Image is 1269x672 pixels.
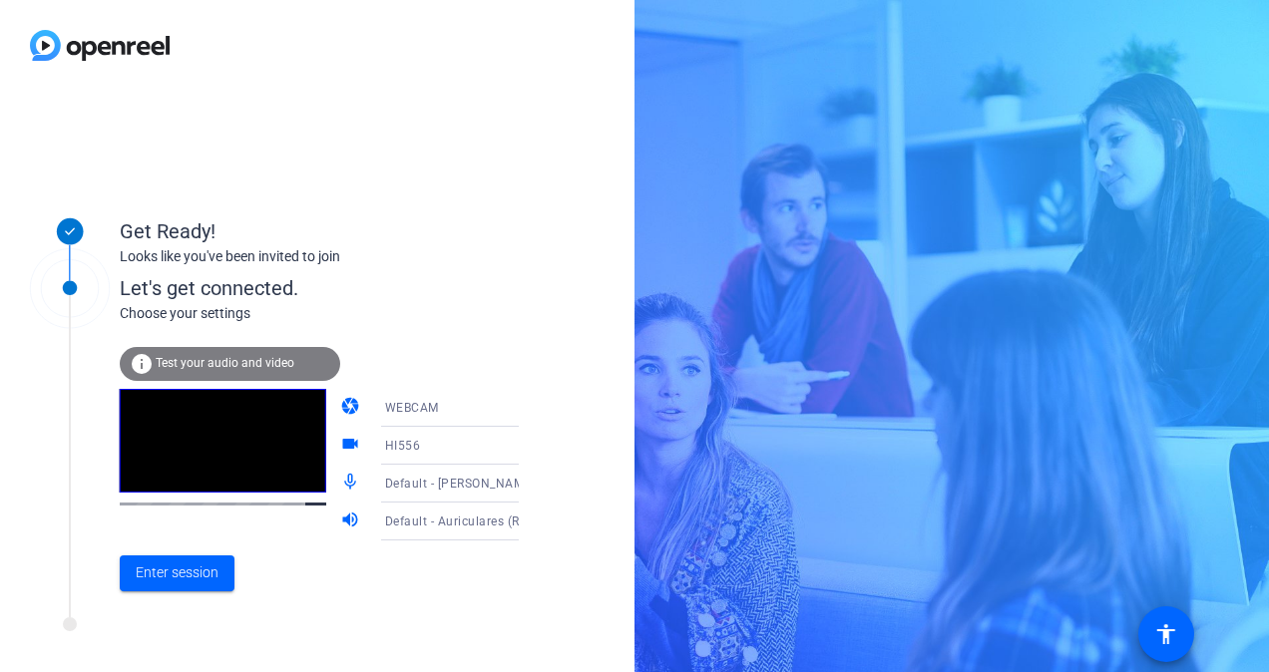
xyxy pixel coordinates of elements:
span: Enter session [136,562,218,583]
span: Default - Auriculares (Realtek(R) Audio) [385,512,614,528]
span: WEBCAM [385,401,439,415]
div: Choose your settings [120,303,560,324]
span: Test your audio and video [156,356,294,370]
mat-icon: camera [340,396,364,420]
div: Get Ready! [120,216,519,246]
span: HI556 [385,439,421,453]
div: Looks like you've been invited to join [120,246,519,267]
mat-icon: mic_none [340,472,364,496]
button: Enter session [120,555,234,591]
span: Default - [PERSON_NAME] (Realtek(R) Audio) [385,475,644,491]
mat-icon: accessibility [1154,622,1178,646]
mat-icon: videocam [340,434,364,458]
div: Let's get connected. [120,273,560,303]
mat-icon: info [130,352,154,376]
mat-icon: volume_up [340,509,364,533]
